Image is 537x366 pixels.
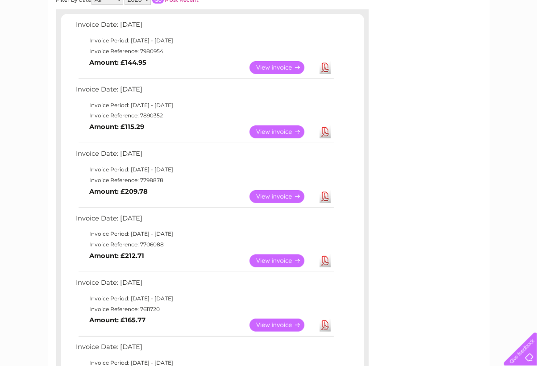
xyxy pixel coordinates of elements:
a: Blog [459,38,472,45]
a: Download [320,125,331,138]
td: Invoice Date: [DATE] [74,341,335,358]
b: Amount: £165.77 [90,316,146,324]
td: Invoice Period: [DATE] - [DATE] [74,293,335,304]
td: Invoice Reference: 7980954 [74,46,335,57]
td: Invoice Date: [DATE] [74,212,335,229]
div: Clear Business is a trading name of Verastar Limited (registered in [GEOGRAPHIC_DATA] No. 3667643... [58,5,480,43]
a: Download [320,254,331,267]
a: Telecoms [427,38,454,45]
a: Energy [402,38,422,45]
b: Amount: £115.29 [90,123,145,131]
td: Invoice Date: [DATE] [74,277,335,293]
td: Invoice Period: [DATE] - [DATE] [74,229,335,239]
td: Invoice Date: [DATE] [74,19,335,35]
b: Amount: £209.78 [90,187,148,195]
td: Invoice Reference: 7798878 [74,175,335,186]
td: Invoice Period: [DATE] - [DATE] [74,164,335,175]
td: Invoice Reference: 7890352 [74,110,335,121]
a: View [250,125,315,138]
a: Water [380,38,397,45]
a: Download [320,190,331,203]
td: Invoice Date: [DATE] [74,148,335,164]
td: Invoice Reference: 7706088 [74,239,335,250]
td: Invoice Period: [DATE] - [DATE] [74,100,335,111]
img: logo.png [19,23,64,50]
a: Download [320,61,331,74]
b: Amount: £212.71 [90,252,145,260]
a: View [250,319,315,332]
b: Amount: £144.95 [90,58,147,67]
a: View [250,190,315,203]
td: Invoice Reference: 7611720 [74,304,335,315]
a: View [250,61,315,74]
a: Log out [508,38,529,45]
a: Contact [478,38,500,45]
a: Download [320,319,331,332]
a: 0333 014 3131 [369,4,430,16]
a: View [250,254,315,267]
td: Invoice Date: [DATE] [74,83,335,100]
td: Invoice Period: [DATE] - [DATE] [74,35,335,46]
